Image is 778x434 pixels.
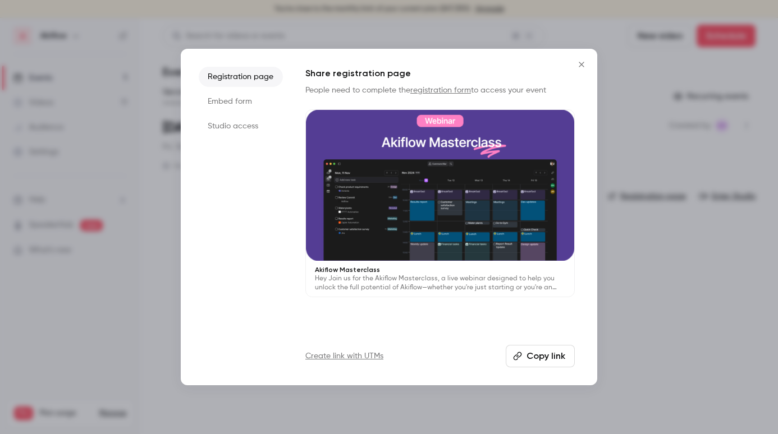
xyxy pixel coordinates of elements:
[570,53,593,76] button: Close
[315,265,565,274] p: Akiflow Masterclass
[305,67,575,80] h1: Share registration page
[199,116,283,136] li: Studio access
[315,274,565,292] p: Hey Join us for the Akiflow Masterclass, a live webinar designed to help you unlock the full pote...
[305,109,575,297] a: Akiflow MasterclassHey Join us for the Akiflow Masterclass, a live webinar designed to help you u...
[305,85,575,96] p: People need to complete the to access your event
[506,345,575,367] button: Copy link
[199,67,283,87] li: Registration page
[199,91,283,112] li: Embed form
[305,350,383,362] a: Create link with UTMs
[410,86,471,94] a: registration form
